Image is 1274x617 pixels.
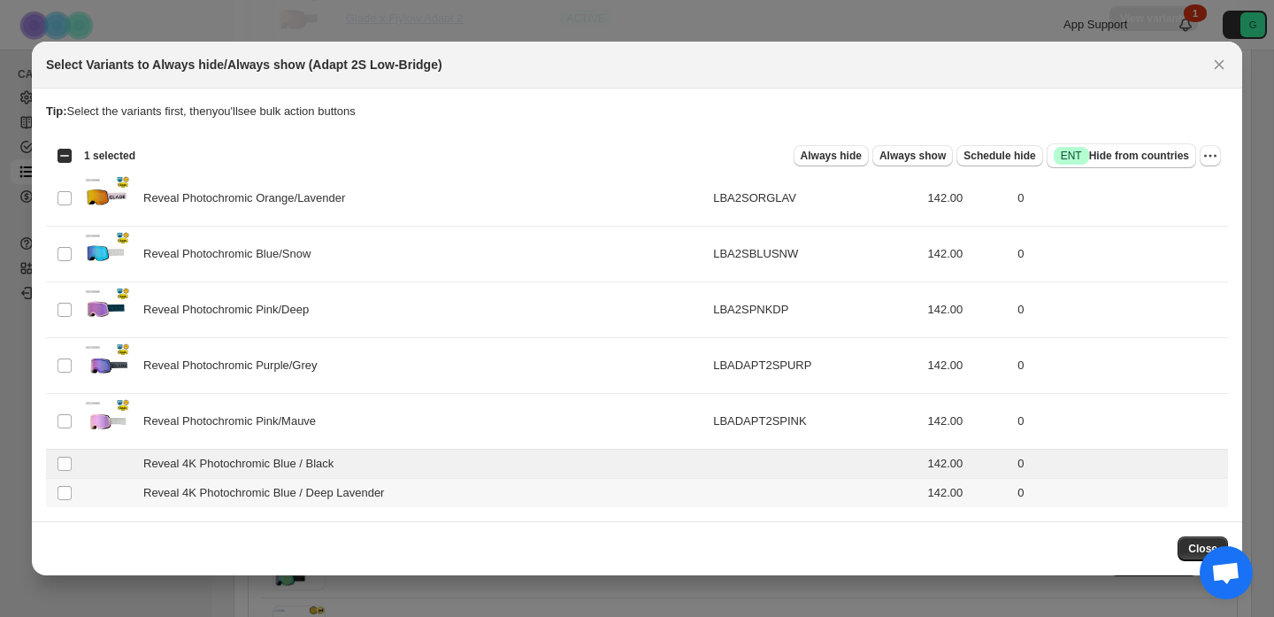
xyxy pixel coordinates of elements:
[1200,145,1221,166] button: More actions
[1012,227,1228,282] td: 0
[1012,282,1228,338] td: 0
[1012,479,1228,508] td: 0
[1061,149,1082,163] span: ENT
[46,104,67,118] strong: Tip:
[801,149,862,163] span: Always hide
[85,399,129,443] img: adapt2scropsnewbadge-31.jpg
[1207,52,1232,77] button: Close
[1012,338,1228,394] td: 0
[922,227,1012,282] td: 142.00
[1054,147,1189,165] span: Hide from countries
[1012,450,1228,479] td: 0
[46,103,1228,120] p: Select the variants first, then you'll see bulk action buttons
[85,232,129,276] img: fw24_adapt_2s_lb_reveal_blue_snow.jpg
[879,149,946,163] span: Always show
[922,450,1012,479] td: 142.00
[143,301,318,319] span: Reveal Photochromic Pink/Deep
[143,413,326,430] span: Reveal Photochromic Pink/Mauve
[85,176,129,220] img: fw24_adapt_2s_lb_reveal_orange_lavender.jpg
[1188,542,1217,556] span: Close
[922,171,1012,227] td: 142.00
[922,282,1012,338] td: 142.00
[46,56,442,73] h2: Select Variants to Always hide/Always show (Adapt 2S Low-Bridge)
[922,479,1012,508] td: 142.00
[708,394,922,450] td: LBADAPT2SPINK
[143,484,394,502] span: Reveal 4K Photochromic Blue / Deep Lavender
[143,357,326,374] span: Reveal Photochromic Purple/Grey
[956,145,1042,166] button: Schedule hide
[708,282,922,338] td: LBA2SPNKDP
[85,343,129,388] img: adapt2scropsnewbadge-33.jpg
[143,455,343,473] span: Reveal 4K Photochromic Blue / Black
[922,394,1012,450] td: 142.00
[963,149,1035,163] span: Schedule hide
[794,145,869,166] button: Always hide
[1200,546,1253,599] a: Open chat
[708,338,922,394] td: LBADAPT2SPURP
[922,338,1012,394] td: 142.00
[1178,536,1228,561] button: Close
[84,149,135,163] span: 1 selected
[143,245,320,263] span: Reveal Photochromic Blue/Snow
[85,288,129,332] img: fw24_adapt_2s_lb_reveal_pink_deep.jpg
[1012,394,1228,450] td: 0
[1047,143,1196,168] button: SuccessENTHide from countries
[708,171,922,227] td: LBA2SORGLAV
[872,145,953,166] button: Always show
[143,189,355,207] span: Reveal Photochromic Orange/Lavender
[1012,171,1228,227] td: 0
[708,227,922,282] td: LBA2SBLUSNW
